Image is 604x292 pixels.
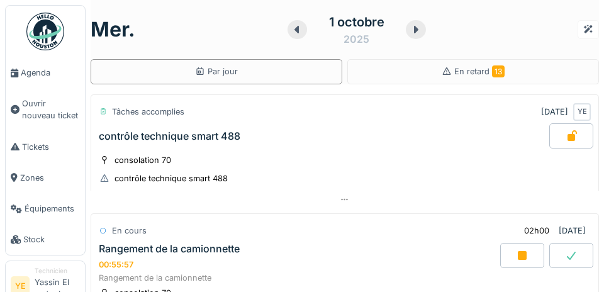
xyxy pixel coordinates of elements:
[99,130,240,142] div: contrôle technique smart 488
[6,193,85,224] a: Équipements
[25,203,80,215] span: Équipements
[559,225,586,237] div: [DATE]
[115,154,171,166] div: consolation 70
[20,172,80,184] span: Zones
[329,13,384,31] div: 1 octobre
[112,106,184,118] div: Tâches accomplies
[195,65,238,77] div: Par jour
[541,106,568,118] div: [DATE]
[6,224,85,255] a: Stock
[492,65,505,77] span: 13
[22,141,80,153] span: Tickets
[524,225,549,237] div: 02h00
[22,98,80,121] span: Ouvrir nouveau ticket
[112,225,147,237] div: En cours
[99,243,240,255] div: Rangement de la camionnette
[99,260,133,269] div: 00:55:57
[573,103,591,121] div: YE
[35,266,80,276] div: Technicien
[6,132,85,162] a: Tickets
[454,67,505,76] span: En retard
[115,172,228,184] div: contrôle technique smart 488
[99,272,591,284] div: Rangement de la camionnette
[26,13,64,50] img: Badge_color-CXgf-gQk.svg
[91,18,135,42] h1: mer.
[21,67,80,79] span: Agenda
[6,57,85,88] a: Agenda
[6,88,85,131] a: Ouvrir nouveau ticket
[344,31,369,47] div: 2025
[23,233,80,245] span: Stock
[6,162,85,193] a: Zones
